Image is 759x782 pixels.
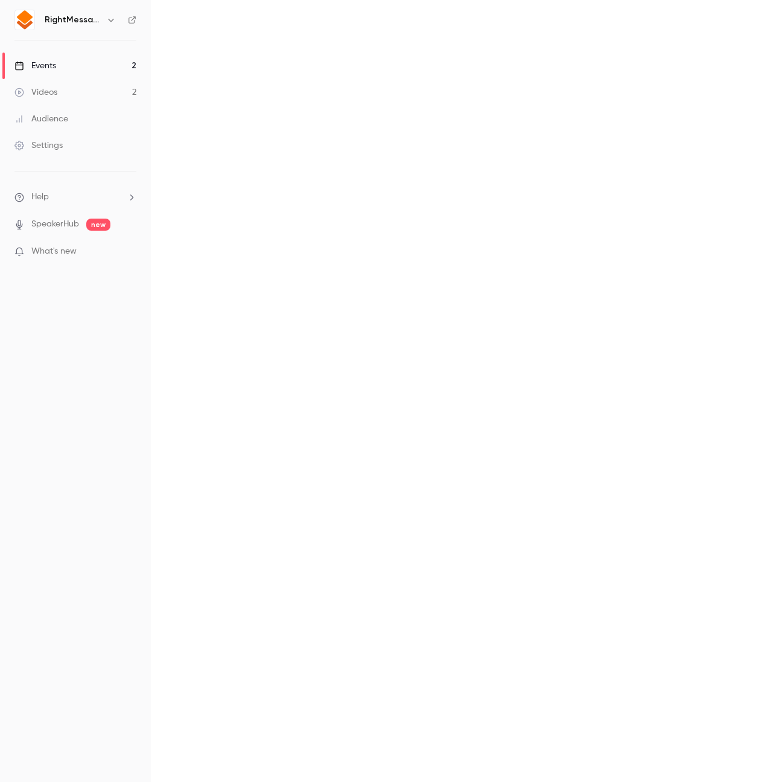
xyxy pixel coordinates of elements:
[86,219,110,231] span: new
[31,191,49,204] span: Help
[14,191,136,204] li: help-dropdown-opener
[14,113,68,125] div: Audience
[15,10,34,30] img: RightMessage
[14,60,56,72] div: Events
[14,139,63,152] div: Settings
[31,245,77,258] span: What's new
[31,218,79,231] a: SpeakerHub
[14,86,57,98] div: Videos
[45,14,101,26] h6: RightMessage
